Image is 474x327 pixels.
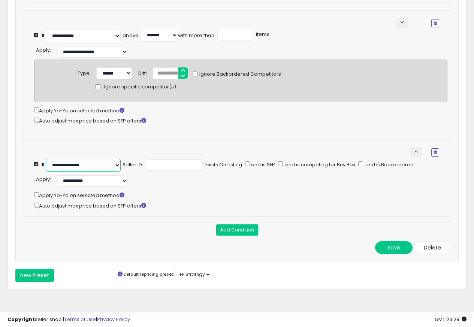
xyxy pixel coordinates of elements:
button: Add Condition [216,224,258,236]
div: Exists On Listing [205,161,242,169]
span: and is SFP [250,161,275,168]
button: keyboard_arrow_up [410,147,422,158]
div: Type: [78,67,91,77]
button: keyboard_arrow_down [396,18,408,28]
span: and is Backordered [364,161,414,168]
div: Apply Yo-Yo on selected method [34,106,447,114]
a: Privacy Policy [97,316,130,323]
small: Default repricing preset: [124,272,174,278]
div: : [36,44,51,54]
div: : [36,173,51,183]
strong: Copyright [7,316,35,323]
span: Ignore specific competitor(s) [104,84,176,91]
button: EE Strategy [175,269,214,280]
div: Auto adjust max price based on SFP offers [34,116,447,124]
div: Seller ID [123,161,142,169]
i: Remove Condition [434,21,437,25]
button: Delete [414,241,451,254]
i: Remove Condition [434,150,437,155]
span: Apply [36,46,50,54]
div: seller snap | | [7,316,130,323]
button: Save [375,241,413,254]
span: Apply [36,176,50,183]
span: Ignore Backordered Competitors [197,71,281,78]
span: items. [255,31,271,38]
div: Auto adjust max price based on SFP offers [34,201,447,209]
span: keyboard_arrow_down [399,19,406,26]
div: Diff: [138,67,147,77]
div: Apply Yo-Yo on selected method [34,191,447,199]
a: Terms of Use [64,316,96,323]
span: and is competing for Buy Box [284,161,355,168]
div: with more than: [178,32,215,39]
span: keyboard_arrow_up [413,148,420,155]
span: EE Strategy [180,271,205,278]
div: above [123,32,139,39]
button: New Preset [15,269,54,282]
span: 2025-10-10 23:28 GMT [435,316,467,323]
